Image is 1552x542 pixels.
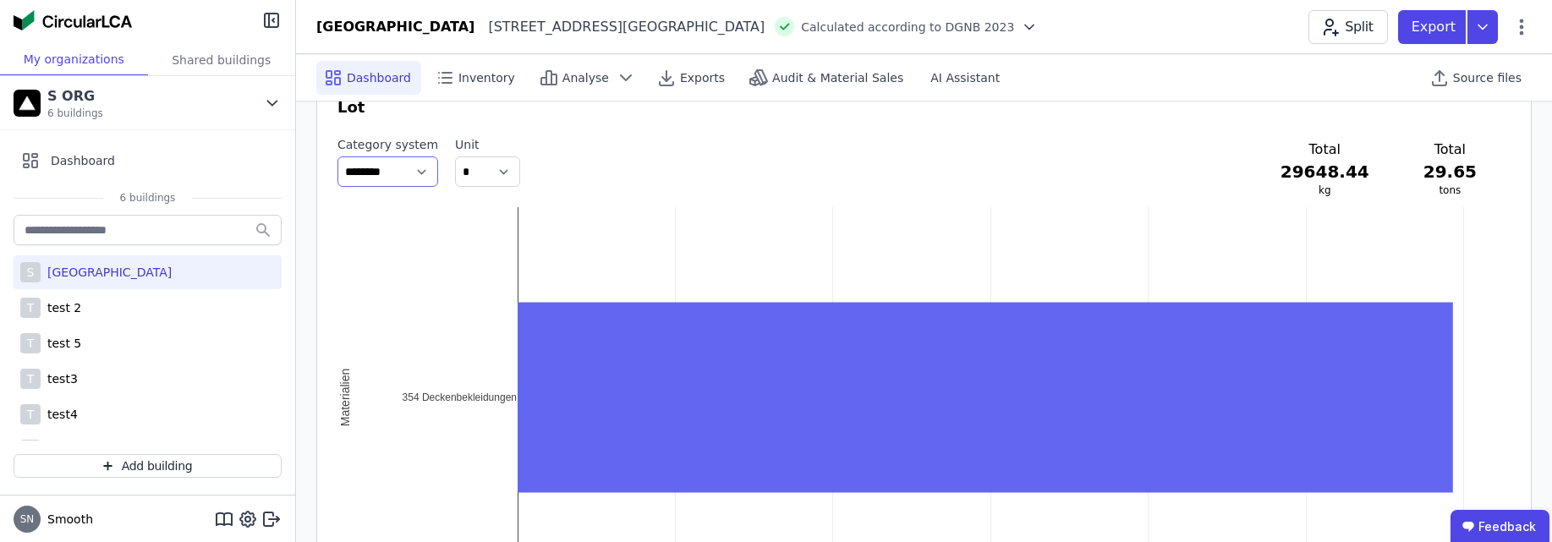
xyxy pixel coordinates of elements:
font: Exports [680,71,725,85]
font: test3 [47,372,78,386]
font: Shared buildings [172,53,271,67]
font: [GEOGRAPHIC_DATA] [316,19,474,35]
font: Category system [337,138,438,151]
img: S ORG [14,90,41,117]
div: S ORG [47,86,103,107]
font: My organizations [24,52,124,66]
div: [GEOGRAPHIC_DATA] [41,264,172,281]
button: Split [1308,10,1387,44]
div: [STREET_ADDRESS][GEOGRAPHIC_DATA] [474,17,765,37]
h3: 29.65 [1423,160,1477,183]
font: Export [1412,19,1456,35]
font: Lot [337,98,365,116]
font: Total [1434,141,1466,157]
button: Add building [14,454,282,478]
font: Add building [122,459,192,473]
font: Unit [455,138,480,151]
div: test 2 [41,299,81,316]
span: SN [20,514,35,524]
div: test 5 [41,335,81,352]
div: T [20,298,41,318]
font: T [27,337,35,350]
h3: 29648.44 [1281,160,1369,183]
font: Smooth [47,512,93,526]
span: Analyse [562,69,609,86]
font: Split [1345,19,1373,35]
font: T [27,372,35,386]
img: Concular [14,10,132,30]
font: AI Assistant [930,71,1000,85]
font: Total [1309,141,1341,157]
font: 6 buildings [120,192,176,204]
font: 6 buildings [47,107,103,119]
font: Source files [1453,71,1522,85]
font: test4 [47,408,78,421]
font: kg [1319,184,1331,196]
font: Audit & Material Sales [772,71,903,85]
font: Inventory [458,71,515,85]
span: Dashboard [51,152,115,169]
font: tons [1439,184,1461,196]
font: Calculated according to DGNB 2023 [801,20,1014,34]
font: T [27,408,35,421]
div: S [20,262,41,282]
font: Dashboard [347,71,411,85]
